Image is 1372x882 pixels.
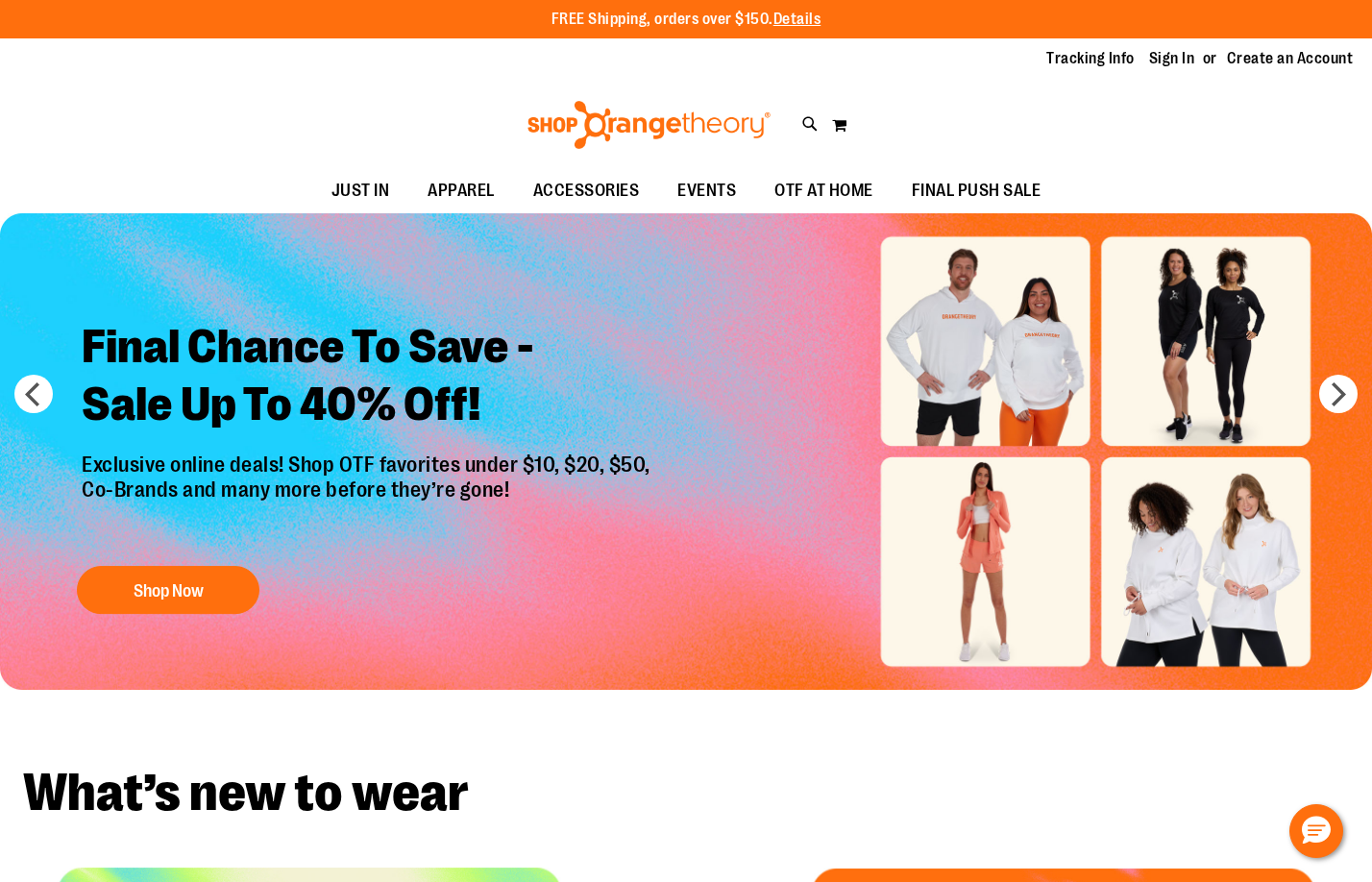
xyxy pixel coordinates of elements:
a: Create an Account [1227,48,1354,69]
a: Details [773,11,821,28]
span: EVENTS [677,169,736,212]
a: Tracking Info [1046,48,1135,69]
a: OTF AT HOME [755,169,893,213]
span: APPAREL [428,169,495,212]
span: FINAL PUSH SALE [912,169,1041,212]
a: APPAREL [408,169,514,213]
a: JUST IN [312,169,409,213]
a: Final Chance To Save -Sale Up To 40% Off! Exclusive online deals! Shop OTF favorites under $10, $... [67,304,670,624]
button: prev [14,375,53,413]
h2: What’s new to wear [23,767,1349,820]
button: Shop Now [77,566,259,614]
a: ACCESSORIES [514,169,659,213]
img: Shop Orangetheory [525,101,773,149]
button: Hello, have a question? Let’s chat. [1289,804,1343,858]
p: FREE Shipping, orders over $150. [551,9,821,31]
span: ACCESSORIES [533,169,640,212]
p: Exclusive online deals! Shop OTF favorites under $10, $20, $50, Co-Brands and many more before th... [67,453,670,547]
a: FINAL PUSH SALE [893,169,1061,213]
span: JUST IN [331,169,390,212]
h2: Final Chance To Save - Sale Up To 40% Off! [67,304,670,453]
button: next [1319,375,1358,413]
a: EVENTS [658,169,755,213]
span: OTF AT HOME [774,169,873,212]
a: Sign In [1149,48,1195,69]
